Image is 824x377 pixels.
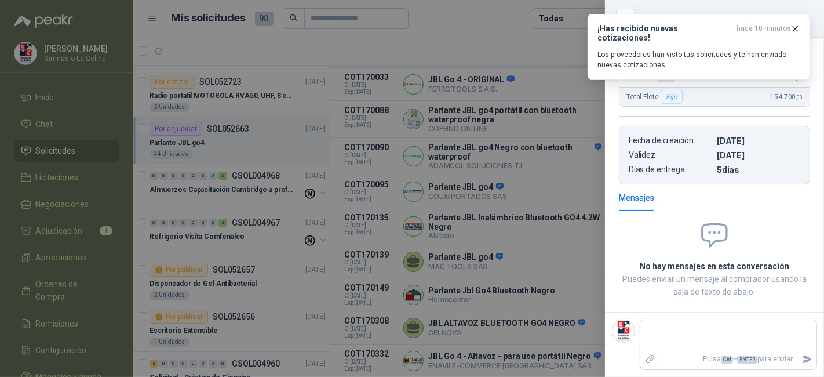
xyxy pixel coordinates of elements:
p: [DATE] [717,136,800,146]
span: hace 10 minutos [737,24,791,42]
div: Mensajes [619,191,654,204]
label: Adjuntar archivos [640,349,660,369]
button: Enviar [797,349,816,369]
p: 5 dias [717,165,800,175]
span: Total Flete [626,90,685,104]
p: Validez [629,150,712,160]
span: 154.700 [770,93,803,101]
img: Company Logo [612,320,635,342]
p: Días de entrega [629,165,712,175]
h2: No hay mensajes en esta conversación [619,260,810,273]
p: Puedes enviar un mensaje al comprador usando la caja de texto de abajo. [619,273,810,298]
span: Ctrl [721,356,733,364]
p: [DATE] [717,150,800,160]
button: ¡Has recibido nuevas cotizaciones!hace 10 minutos Los proveedores han visto tus solicitudes y te ... [588,14,810,80]
span: ,00 [796,94,803,100]
div: COT170332 [642,9,810,28]
p: Los proveedores han visto tus solicitudes y te han enviado nuevas cotizaciones. [597,49,800,70]
button: Close [619,12,633,26]
p: Pulsa + para enviar [660,349,798,369]
span: ENTER [737,356,757,364]
p: Fecha de creación [629,136,712,146]
div: Fijo [661,90,682,104]
h3: ¡Has recibido nuevas cotizaciones! [597,24,732,42]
